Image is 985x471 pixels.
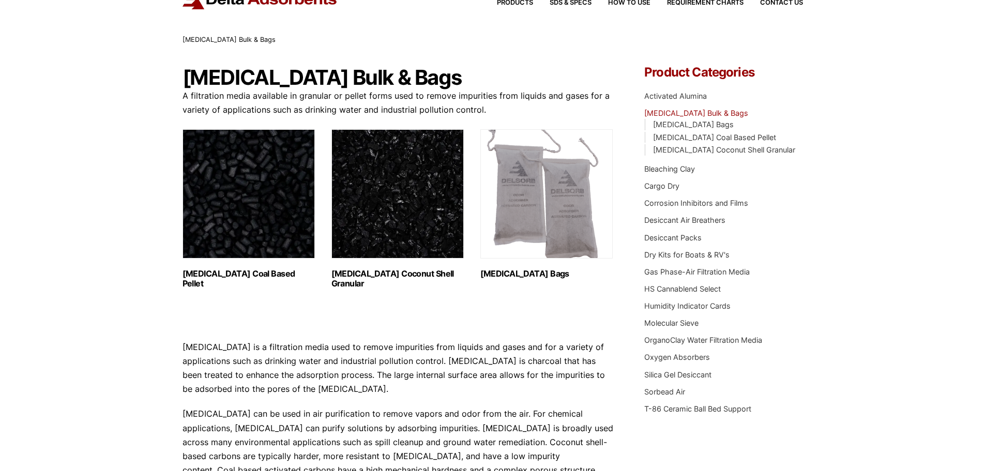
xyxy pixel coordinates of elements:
a: [MEDICAL_DATA] Coconut Shell Granular [653,145,795,154]
a: Corrosion Inhibitors and Films [644,199,748,207]
a: T-86 Ceramic Ball Bed Support [644,404,751,413]
img: Activated Carbon Coal Based Pellet [183,129,315,259]
a: Sorbead Air [644,387,685,396]
a: Activated Alumina [644,92,707,100]
span: [MEDICAL_DATA] Bulk & Bags [183,36,276,43]
a: Humidity Indicator Cards [644,301,731,310]
a: [MEDICAL_DATA] Coal Based Pellet [653,133,776,142]
h1: [MEDICAL_DATA] Bulk & Bags [183,66,614,89]
a: Visit product category Activated Carbon Coal Based Pellet [183,129,315,288]
h4: Product Categories [644,66,802,79]
h2: [MEDICAL_DATA] Bags [480,269,613,279]
a: Visit product category Activated Carbon Coconut Shell Granular [331,129,464,288]
p: A filtration media available in granular or pellet forms used to remove impurities from liquids a... [183,89,614,117]
a: HS Cannablend Select [644,284,721,293]
a: [MEDICAL_DATA] Bags [653,120,734,129]
a: Desiccant Packs [644,233,702,242]
a: Molecular Sieve [644,318,699,327]
a: Bleaching Clay [644,164,695,173]
img: Activated Carbon Coconut Shell Granular [331,129,464,259]
p: [MEDICAL_DATA] is a filtration media used to remove impurities from liquids and gases and for a v... [183,340,614,397]
h2: [MEDICAL_DATA] Coal Based Pellet [183,269,315,288]
a: Desiccant Air Breathers [644,216,725,224]
a: Cargo Dry [644,181,679,190]
h2: [MEDICAL_DATA] Coconut Shell Granular [331,269,464,288]
a: Dry Kits for Boats & RV's [644,250,730,259]
a: Visit product category Activated Carbon Bags [480,129,613,279]
a: Oxygen Absorbers [644,353,710,361]
a: Gas Phase-Air Filtration Media [644,267,750,276]
a: [MEDICAL_DATA] Bulk & Bags [644,109,748,117]
a: Silica Gel Desiccant [644,370,711,379]
a: OrganoClay Water Filtration Media [644,336,762,344]
img: Activated Carbon Bags [480,129,613,259]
